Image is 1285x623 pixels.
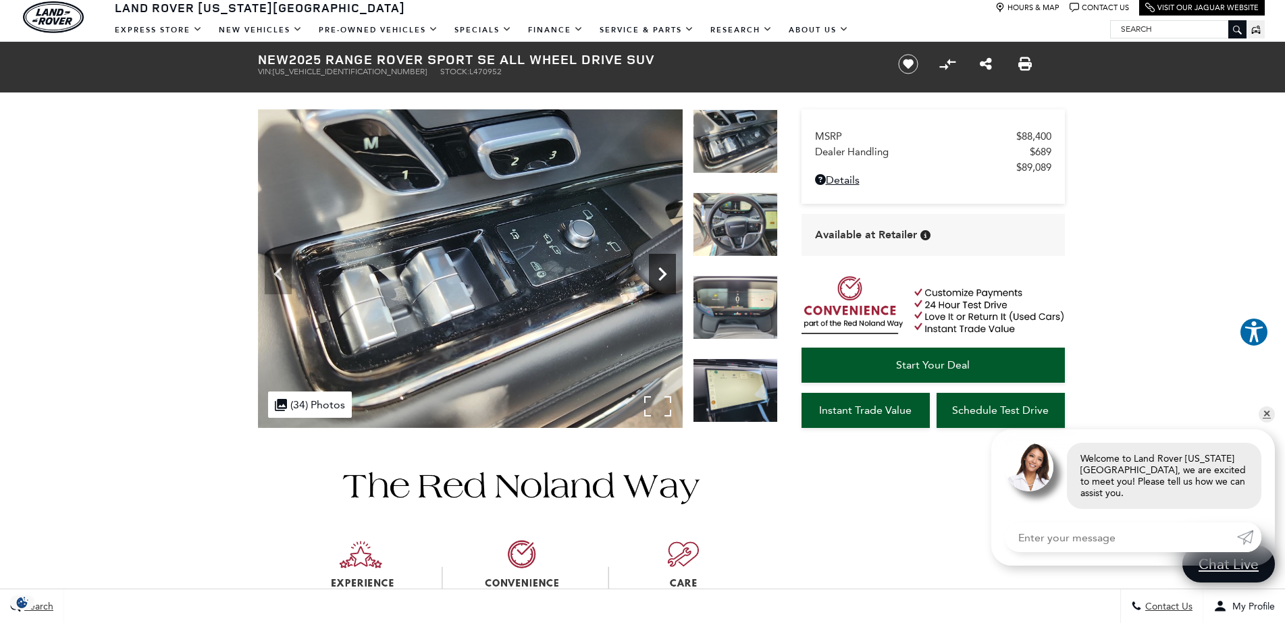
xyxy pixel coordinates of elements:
a: land-rover [23,1,84,33]
button: Explore your accessibility options [1239,317,1269,347]
button: Open user profile menu [1203,589,1285,623]
img: New 2025 Eiger Grey LAND ROVER SE image 18 [693,109,778,173]
img: Agent profile photo [1005,443,1053,491]
a: Submit [1237,522,1261,552]
img: New 2025 Eiger Grey LAND ROVER SE image 21 [693,358,778,423]
a: Contact Us [1070,3,1129,13]
button: Compare Vehicle [937,54,958,74]
a: EXPRESS STORE [107,18,211,42]
span: L470952 [469,67,502,76]
div: Next [649,254,676,294]
a: New Vehicles [211,18,311,42]
div: Vehicle is in stock and ready for immediate delivery. Due to demand, availability is subject to c... [920,230,930,240]
div: Welcome to Land Rover [US_STATE][GEOGRAPHIC_DATA], we are excited to meet you! Please tell us how... [1067,443,1261,509]
img: Opt-Out Icon [7,595,38,610]
button: Save vehicle [893,53,923,75]
span: Contact Us [1142,601,1192,612]
input: Search [1111,21,1246,37]
span: $88,400 [1016,130,1051,142]
span: Start Your Deal [896,358,970,371]
span: Available at Retailer [815,227,917,242]
div: (34) Photos [268,391,352,418]
a: About Us [781,18,857,42]
a: Share this New 2025 Range Rover Sport SE All Wheel Drive SUV [980,56,992,72]
span: Schedule Test Drive [952,404,1049,416]
a: Instant Trade Value [802,393,930,428]
span: My Profile [1227,601,1275,612]
span: Instant Trade Value [819,404,912,416]
span: VIN: [258,67,273,76]
section: Click to Open Cookie Consent Modal [7,595,38,610]
img: Land Rover [23,1,84,33]
img: New 2025 Eiger Grey LAND ROVER SE image 18 [258,109,683,428]
a: Specials [446,18,520,42]
a: Service & Parts [592,18,702,42]
span: Stock: [440,67,469,76]
strong: New [258,50,289,68]
a: Visit Our Jaguar Website [1145,3,1259,13]
div: Previous [265,254,292,294]
span: Dealer Handling [815,146,1030,158]
a: Hours & Map [995,3,1059,13]
h1: 2025 Range Rover Sport SE All Wheel Drive SUV [258,52,876,67]
span: $689 [1030,146,1051,158]
img: New 2025 Eiger Grey LAND ROVER SE image 19 [693,192,778,256]
span: MSRP [815,130,1016,142]
a: Research [702,18,781,42]
span: [US_VEHICLE_IDENTIFICATION_NUMBER] [273,67,427,76]
nav: Main Navigation [107,18,857,42]
aside: Accessibility Help Desk [1239,317,1269,350]
input: Enter your message [1005,522,1237,552]
a: MSRP $88,400 [815,130,1051,142]
a: Details [815,173,1051,186]
span: $89,089 [1016,161,1051,173]
a: $89,089 [815,161,1051,173]
a: Schedule Test Drive [937,393,1065,428]
a: Start Your Deal [802,348,1065,383]
a: Finance [520,18,592,42]
a: Pre-Owned Vehicles [311,18,446,42]
a: Dealer Handling $689 [815,146,1051,158]
a: Print this New 2025 Range Rover Sport SE All Wheel Drive SUV [1018,56,1032,72]
img: New 2025 Eiger Grey LAND ROVER SE image 20 [693,275,778,340]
